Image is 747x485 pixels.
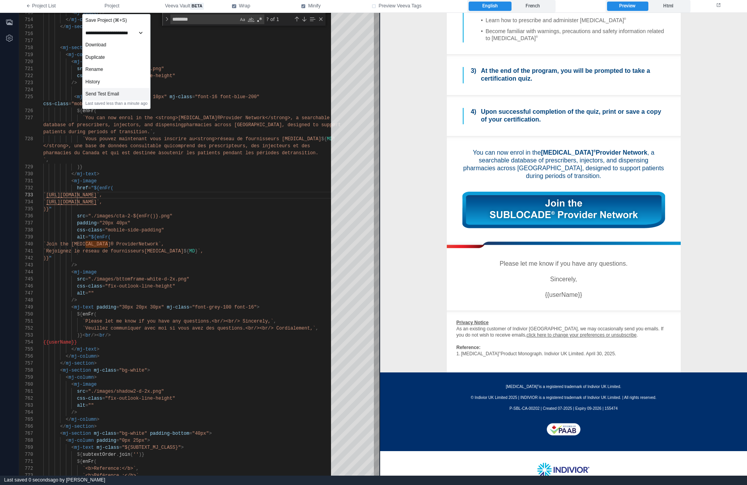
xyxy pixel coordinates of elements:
[77,213,85,219] span: src
[83,326,223,331] span: `Veuillez communiquer avec moi si vous avez des qu
[133,452,138,457] span: ''
[66,52,69,58] span: <
[97,445,119,450] span: mj-class
[19,93,33,101] div: 725
[130,452,133,457] span: (
[19,213,33,220] div: 736
[71,80,77,86] span: />
[66,438,69,443] span: <
[171,15,238,24] textarea: Find
[101,15,106,22] div: •
[82,136,285,167] div: You can now enrol in the , a searchable database of prescribers, injectors, and dispensing pharma...
[116,431,119,436] span: =
[102,284,105,289] span: =
[469,2,511,11] label: English
[76,332,101,337] b: Reference:
[256,16,264,23] div: Use Regular Expression (⌥⌘R)
[184,122,341,128] span: pharmacies across [GEOGRAPHIC_DATA], designed to support
[105,228,164,233] span: "mobile-side-padding"
[97,171,99,177] span: >
[316,326,319,331] span: ,
[88,389,164,394] span: "./images/shadow2-d-2x.png"
[83,101,150,109] div: Last saved less than a minute ago
[69,438,94,443] span: mj-column
[19,416,33,423] div: 765
[19,115,33,122] div: 727
[94,431,117,436] span: mj-class
[19,108,33,115] div: 726
[19,346,33,353] div: 755
[63,45,91,51] span: mj-section
[119,445,122,450] span: =
[94,312,97,317] span: (
[43,143,172,149] span: </strong>, une base de données consultable qui
[82,179,285,215] img: Join the SUBLOCADE® Provider Network
[156,23,158,26] span: ®
[83,39,150,51] div: Download
[19,255,33,262] div: 742
[49,256,51,261] span: "
[77,228,102,233] span: css-class
[195,136,321,142] span: <strong>réseau de fournisseurs [MEDICAL_DATA]
[85,389,88,394] span: =
[83,136,195,142] span: `Vous pouvez maintenant vous inscrire au
[19,44,33,51] div: 718
[67,123,301,132] img: shadow2-d-2x-igeWNQ-.png
[94,375,97,380] span: >
[88,277,189,282] span: "./images/bttomframe-white-d-2x.png"
[74,178,97,184] span: mj-image
[83,312,94,317] span: enFr
[71,270,74,275] span: <
[43,340,77,345] span: {{userName}}
[189,431,192,436] span: =
[74,247,293,286] div: Please let me know if you have any questions. Sincerely, {{userName}}
[119,338,120,341] sup: ®
[99,333,105,338] span: br
[74,10,99,16] span: mj-spacer
[239,16,246,23] div: Match Case (⌥⌘C)
[97,199,102,205] span: `,
[71,17,97,23] span: mj-column
[71,382,74,387] span: <
[69,375,94,380] span: mj-column
[139,452,144,457] span: )}
[19,248,33,255] div: 741
[161,136,216,143] span: [MEDICAL_DATA]
[19,430,33,437] div: 767
[88,235,111,240] span: "${enFr(
[19,23,33,30] div: 715
[97,438,116,443] span: padding
[327,136,332,142] span: MD
[94,108,97,114] span: (
[43,199,46,205] span: `
[43,206,49,212] span: )}
[318,16,324,22] div: Close (Escape)
[213,136,216,140] sup: ®
[71,263,77,268] span: />
[69,101,71,107] span: =
[19,16,33,23] div: 714
[60,431,63,436] span: <
[19,234,33,241] div: 739
[66,417,71,422] span: </
[19,192,33,199] div: 733
[60,424,65,429] span: </
[77,164,82,170] span: )}
[99,220,130,226] span: "20px 40px"
[119,431,147,436] span: "bg-white"
[66,375,69,380] span: <
[19,304,33,311] div: 749
[19,325,33,332] div: 752
[19,185,33,192] div: 732
[607,2,648,11] label: Preview
[101,4,106,11] div: •
[63,368,91,373] span: mj-section
[19,290,33,297] div: 747
[192,431,209,436] span: "40px"
[19,206,33,213] div: 735
[19,388,33,395] div: 761
[88,291,94,296] span: ""
[77,389,85,394] span: src
[161,150,287,156] span: soutenir les patients pendant les périodes de
[77,403,85,408] span: alt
